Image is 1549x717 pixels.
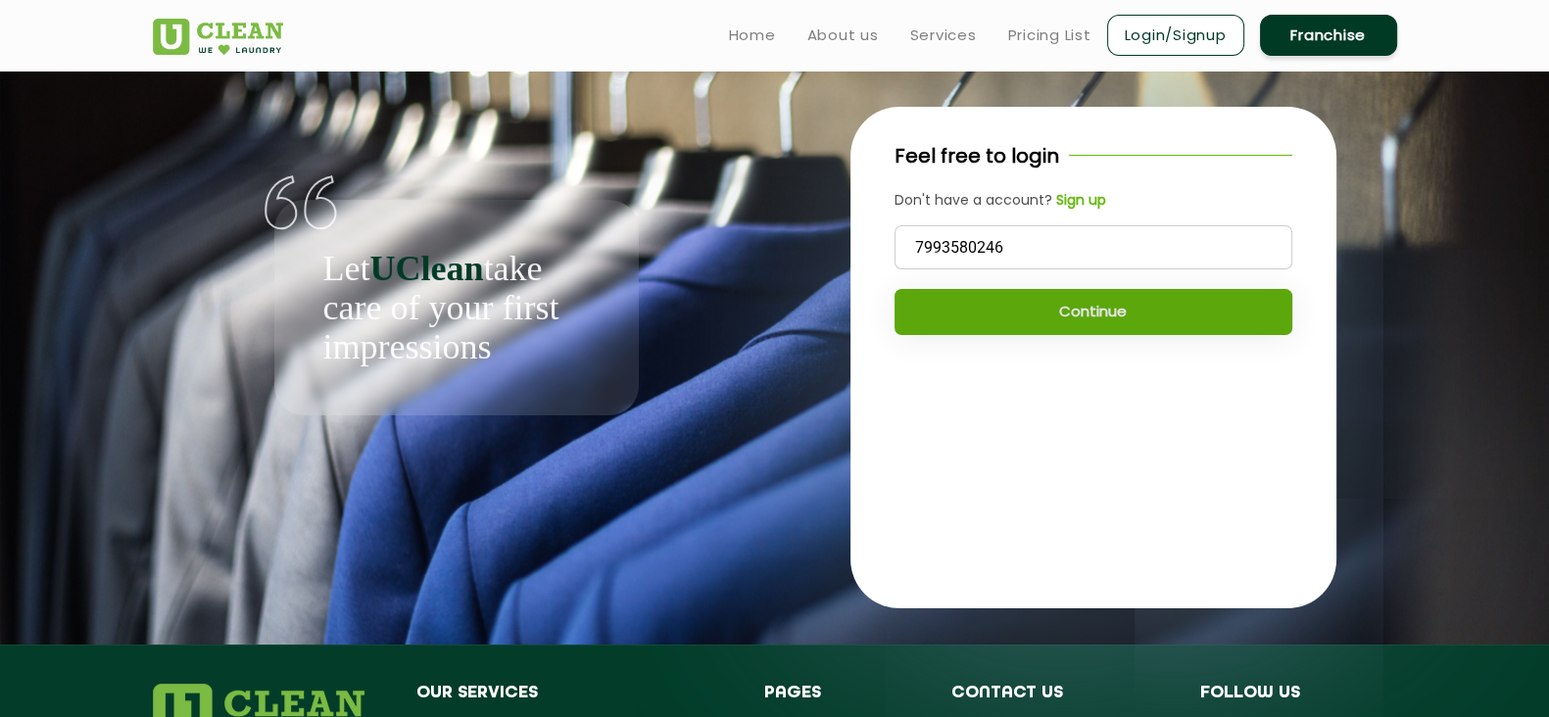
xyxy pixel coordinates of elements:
[729,24,776,47] a: Home
[1107,15,1244,56] a: Login/Signup
[895,141,1059,170] p: Feel free to login
[895,289,1292,335] button: Continue
[153,19,283,55] img: UClean Laundry and Dry Cleaning
[1056,190,1106,210] b: Sign up
[895,190,1052,210] span: Don't have a account?
[323,249,590,366] p: Let take care of your first impressions
[1260,15,1397,56] a: Franchise
[1008,24,1091,47] a: Pricing List
[265,175,338,230] img: quote-img
[910,24,977,47] a: Services
[369,249,483,288] b: UClean
[1052,190,1106,211] a: Sign up
[807,24,879,47] a: About us
[895,225,1292,269] input: Phone no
